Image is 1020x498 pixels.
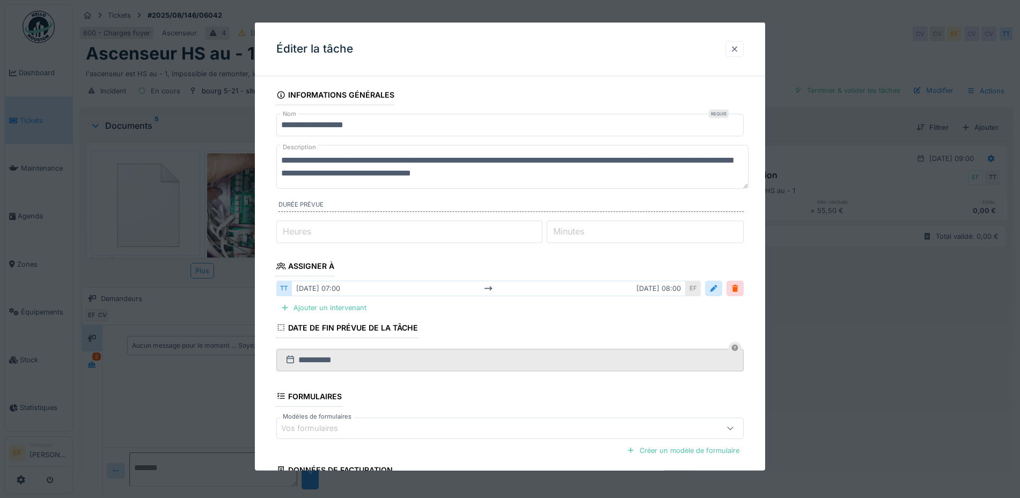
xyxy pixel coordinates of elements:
[276,462,393,480] div: Données de facturation
[278,200,744,212] label: Durée prévue
[281,109,298,119] label: Nom
[276,258,334,276] div: Assigner à
[276,87,394,105] div: Informations générales
[276,388,342,406] div: Formulaires
[622,443,744,458] div: Créer un modèle de formulaire
[281,412,354,421] label: Modèles de formulaires
[291,281,686,296] div: [DATE] 07:00 [DATE] 08:00
[709,109,729,118] div: Requis
[281,422,353,434] div: Vos formulaires
[276,42,353,56] h3: Éditer la tâche
[281,141,318,154] label: Description
[281,225,313,238] label: Heures
[686,281,701,296] div: EF
[551,225,586,238] label: Minutes
[276,319,418,338] div: Date de fin prévue de la tâche
[276,281,291,296] div: TT
[276,301,371,315] div: Ajouter un intervenant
